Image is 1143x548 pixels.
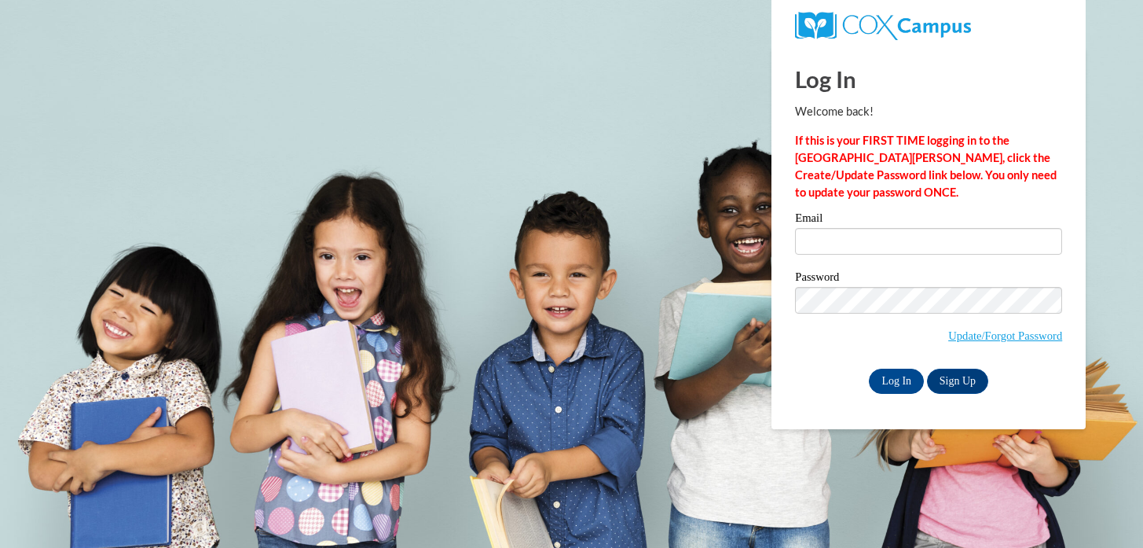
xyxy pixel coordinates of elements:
label: Email [795,212,1062,228]
a: COX Campus [795,18,970,31]
input: Log In [869,369,924,394]
a: Sign Up [927,369,988,394]
label: Password [795,271,1062,287]
p: Welcome back! [795,103,1062,120]
a: Update/Forgot Password [948,329,1062,342]
img: COX Campus [795,12,970,40]
strong: If this is your FIRST TIME logging in to the [GEOGRAPHIC_DATA][PERSON_NAME], click the Create/Upd... [795,134,1057,199]
h1: Log In [795,63,1062,95]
